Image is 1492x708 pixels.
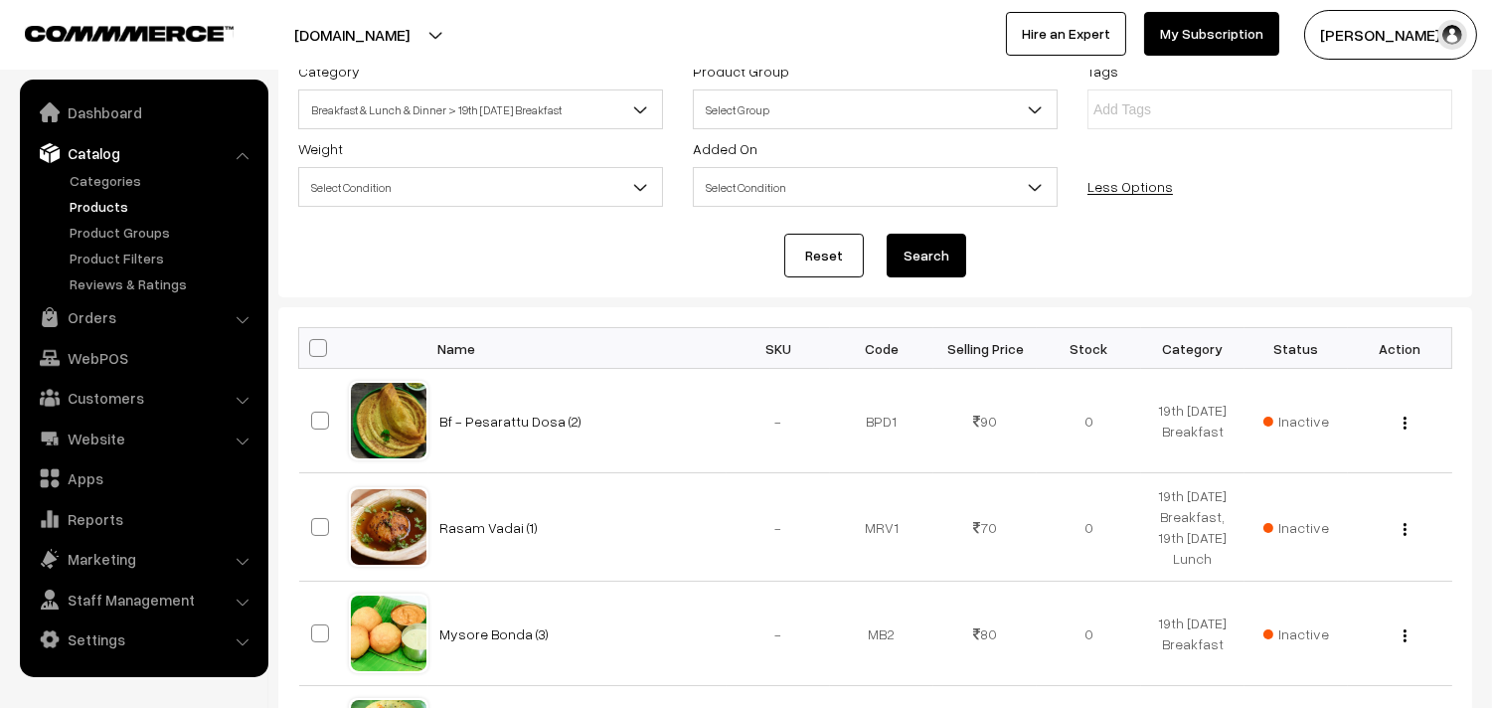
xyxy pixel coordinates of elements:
[1037,328,1140,369] th: Stock
[25,501,261,537] a: Reports
[727,582,830,686] td: -
[225,10,479,60] button: [DOMAIN_NAME]
[25,541,261,577] a: Marketing
[25,26,234,41] img: COMMMERCE
[830,473,933,582] td: MRV1
[1037,369,1140,473] td: 0
[25,340,261,376] a: WebPOS
[25,380,261,416] a: Customers
[1037,582,1140,686] td: 0
[65,196,261,217] a: Products
[1006,12,1126,56] a: Hire an Expert
[1037,473,1140,582] td: 0
[694,92,1057,127] span: Select Group
[65,170,261,191] a: Categories
[298,167,663,207] span: Select Condition
[1263,411,1329,432] span: Inactive
[727,369,830,473] td: -
[1404,523,1407,536] img: Menu
[25,421,261,456] a: Website
[440,413,582,430] a: Bf - Pesarattu Dosa (2)
[1087,61,1118,82] label: Tags
[25,299,261,335] a: Orders
[693,138,757,159] label: Added On
[693,89,1058,129] span: Select Group
[298,61,360,82] label: Category
[25,460,261,496] a: Apps
[693,167,1058,207] span: Select Condition
[1093,99,1267,120] input: Add Tags
[65,248,261,268] a: Product Filters
[830,582,933,686] td: MB2
[830,328,933,369] th: Code
[65,273,261,294] a: Reviews & Ratings
[933,473,1037,582] td: 70
[933,582,1037,686] td: 80
[440,625,550,642] a: Mysore Bonda (3)
[1144,12,1279,56] a: My Subscription
[694,170,1057,205] span: Select Condition
[298,89,663,129] span: Breakfast & Lunch & Dinner > 19th Tuesday Breakfast
[25,20,199,44] a: COMMMERCE
[1437,20,1467,50] img: user
[25,621,261,657] a: Settings
[1404,629,1407,642] img: Menu
[1141,328,1244,369] th: Category
[298,138,343,159] label: Weight
[727,473,830,582] td: -
[693,61,789,82] label: Product Group
[25,582,261,618] a: Staff Management
[1263,623,1329,644] span: Inactive
[1244,328,1348,369] th: Status
[1304,10,1477,60] button: [PERSON_NAME] s…
[299,170,662,205] span: Select Condition
[830,369,933,473] td: BPD1
[933,328,1037,369] th: Selling Price
[933,369,1037,473] td: 90
[1087,178,1173,195] a: Less Options
[887,234,966,277] button: Search
[299,92,662,127] span: Breakfast & Lunch & Dinner > 19th Tuesday Breakfast
[1348,328,1451,369] th: Action
[1141,369,1244,473] td: 19th [DATE] Breakfast
[784,234,864,277] a: Reset
[1141,473,1244,582] td: 19th [DATE] Breakfast, 19th [DATE] Lunch
[1263,517,1329,538] span: Inactive
[65,222,261,243] a: Product Groups
[1141,582,1244,686] td: 19th [DATE] Breakfast
[25,135,261,171] a: Catalog
[428,328,727,369] th: Name
[440,519,539,536] a: Rasam Vadai (1)
[25,94,261,130] a: Dashboard
[1404,417,1407,430] img: Menu
[727,328,830,369] th: SKU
